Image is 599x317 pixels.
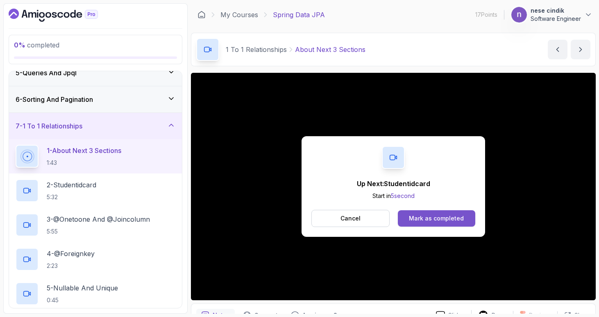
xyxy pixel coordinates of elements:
[571,40,590,59] button: next content
[197,11,206,19] a: Dashboard
[47,146,121,155] p: 1 - About Next 3 Sections
[273,10,325,20] p: Spring Data JPA
[47,249,95,259] p: 4 - @Foreignkey
[357,192,430,200] p: Start in
[531,15,581,23] p: Software Engineer
[16,214,175,236] button: 3-@Onetoone And @Joincolumn5:55
[9,9,117,22] a: Dashboard
[16,179,175,202] button: 2-Studentidcard5:32
[340,214,361,223] p: Cancel
[548,40,567,59] button: previous content
[16,282,175,305] button: 5-Nullable And Unique0:45
[47,214,150,224] p: 3 - @Onetoone And @Joincolumn
[47,159,121,167] p: 1:43
[47,283,118,293] p: 5 - Nullable And Unique
[16,248,175,271] button: 4-@Foreignkey2:23
[311,210,390,227] button: Cancel
[47,193,96,201] p: 5:32
[47,262,95,270] p: 2:23
[511,7,592,23] button: user profile imagenese cindikSoftware Engineer
[9,86,182,112] button: 6-Sorting And Pagination
[226,45,287,54] p: 1 To 1 Relationships
[16,68,77,78] h3: 5 - Queries And Jpql
[191,73,596,300] iframe: 1 - About Next 3 Sections
[220,10,258,20] a: My Courses
[47,296,118,304] p: 0:45
[398,210,475,227] button: Mark as completed
[9,60,182,86] button: 5-Queries And Jpql
[16,145,175,168] button: 1-About Next 3 Sections1:43
[14,41,59,49] span: completed
[391,192,415,199] span: 5 second
[295,45,365,54] p: About Next 3 Sections
[14,41,25,49] span: 0 %
[531,7,581,15] p: nese cindik
[357,179,430,189] p: Up Next: Studentidcard
[9,113,182,139] button: 7-1 To 1 Relationships
[475,11,497,19] p: 17 Points
[511,7,527,22] img: user profile image
[16,94,93,104] h3: 6 - Sorting And Pagination
[409,214,464,223] div: Mark as completed
[16,121,82,131] h3: 7 - 1 To 1 Relationships
[47,227,150,236] p: 5:55
[47,180,96,190] p: 2 - Studentidcard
